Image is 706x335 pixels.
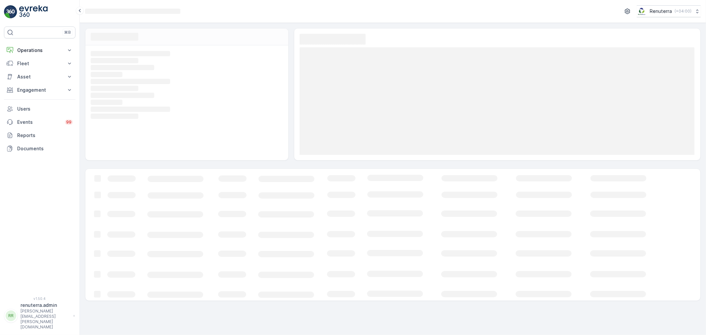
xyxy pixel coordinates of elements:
p: Fleet [17,60,62,67]
p: Renuterra [650,8,672,15]
p: 99 [66,120,71,125]
p: ( +04:00 ) [675,9,691,14]
p: Asset [17,73,62,80]
img: logo_light-DOdMpM7g.png [19,5,48,19]
p: Reports [17,132,73,139]
button: Renuterra(+04:00) [637,5,701,17]
button: Operations [4,44,75,57]
a: Reports [4,129,75,142]
p: Events [17,119,61,125]
button: Fleet [4,57,75,70]
p: ⌘B [64,30,71,35]
img: Screenshot_2024-07-26_at_13.33.01.png [637,8,647,15]
div: RR [6,311,16,321]
p: Operations [17,47,62,54]
a: Events99 [4,116,75,129]
a: Users [4,102,75,116]
img: logo [4,5,17,19]
p: [PERSON_NAME][EMAIL_ADDRESS][PERSON_NAME][DOMAIN_NAME] [21,309,70,330]
button: Asset [4,70,75,83]
button: Engagement [4,83,75,97]
span: v 1.50.4 [4,297,75,301]
p: Users [17,106,73,112]
p: renuterra.admin [21,302,70,309]
p: Engagement [17,87,62,93]
a: Documents [4,142,75,155]
p: Documents [17,145,73,152]
button: RRrenuterra.admin[PERSON_NAME][EMAIL_ADDRESS][PERSON_NAME][DOMAIN_NAME] [4,302,75,330]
